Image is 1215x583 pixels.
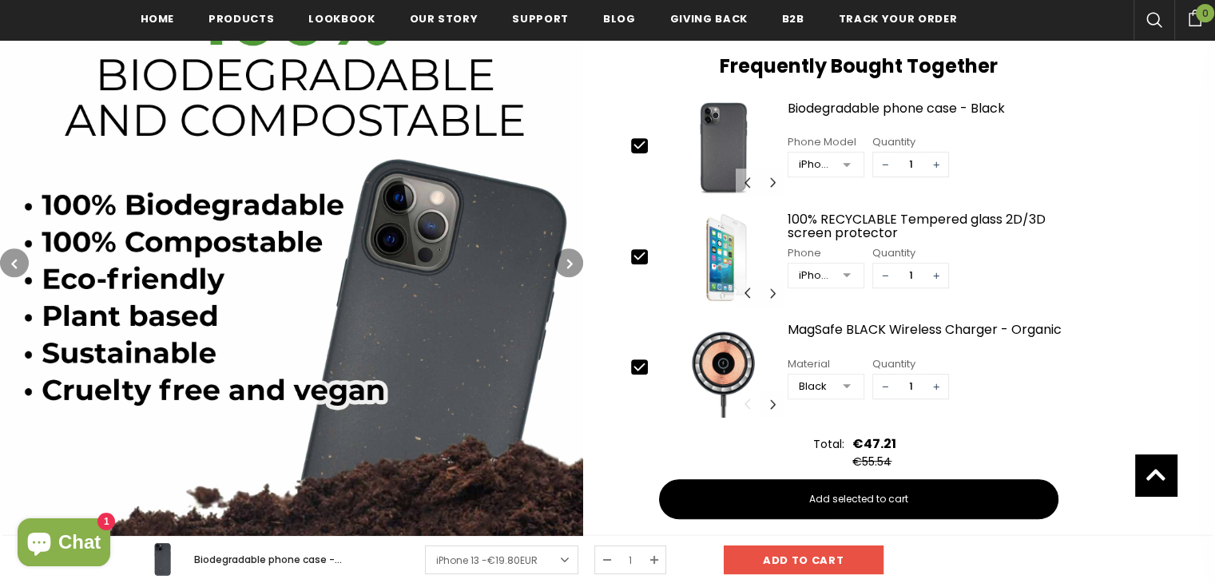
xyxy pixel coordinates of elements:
div: €55.54 [852,454,900,470]
div: €47.21 [852,434,896,454]
div: iPhone 6/6S/7/8/SE2/SE3 [799,268,832,284]
span: Giving back [670,11,748,26]
img: Screen Protector iPhone SE 2 [663,208,784,307]
span: €19.80EUR [487,553,538,567]
div: Quantity [872,356,949,372]
span: − [873,375,897,399]
span: Add selected to cart [809,492,908,506]
span: Our Story [410,11,478,26]
span: 0 [1196,4,1214,22]
img: MagSafe BLACK Wireless Charger - Organic image 0 [663,319,784,418]
span: − [873,264,897,288]
span: Track your order [839,11,957,26]
h2: Frequently Bought Together [631,54,1086,78]
div: Phone [788,245,864,261]
span: Blog [603,11,636,26]
div: Quantity [872,245,949,261]
span: Lookbook [308,11,375,26]
a: 100% RECYCLABLE Tempered glass 2D/3D screen protector [788,212,1086,240]
span: Home [141,11,175,26]
span: − [873,153,897,176]
div: iPhone 11 PRO MAX [799,157,832,173]
div: Phone Model [788,134,864,150]
span: + [924,264,948,288]
span: B2B [782,11,804,26]
input: Add to cart [724,545,883,574]
a: MagSafe BLACK Wireless Charger - Organic [788,323,1086,351]
a: iPhone 13 -€19.80EUR [425,545,578,574]
div: Quantity [872,134,949,150]
span: Products [208,11,274,26]
span: + [924,375,948,399]
img: iPhone 11 Pro Biodegradable Phone Case [663,97,784,196]
div: Black [799,379,832,395]
div: Material [788,356,864,372]
inbox-online-store-chat: Shopify online store chat [13,518,115,570]
a: 0 [1174,7,1215,26]
span: + [924,153,948,176]
button: Add selected to cart [659,479,1058,519]
a: iPhone 16 Pro Max -€19.80EUR [426,545,578,569]
div: Total: [813,436,844,452]
a: Biodegradable phone case - Black [788,101,1086,129]
span: support [512,11,569,26]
